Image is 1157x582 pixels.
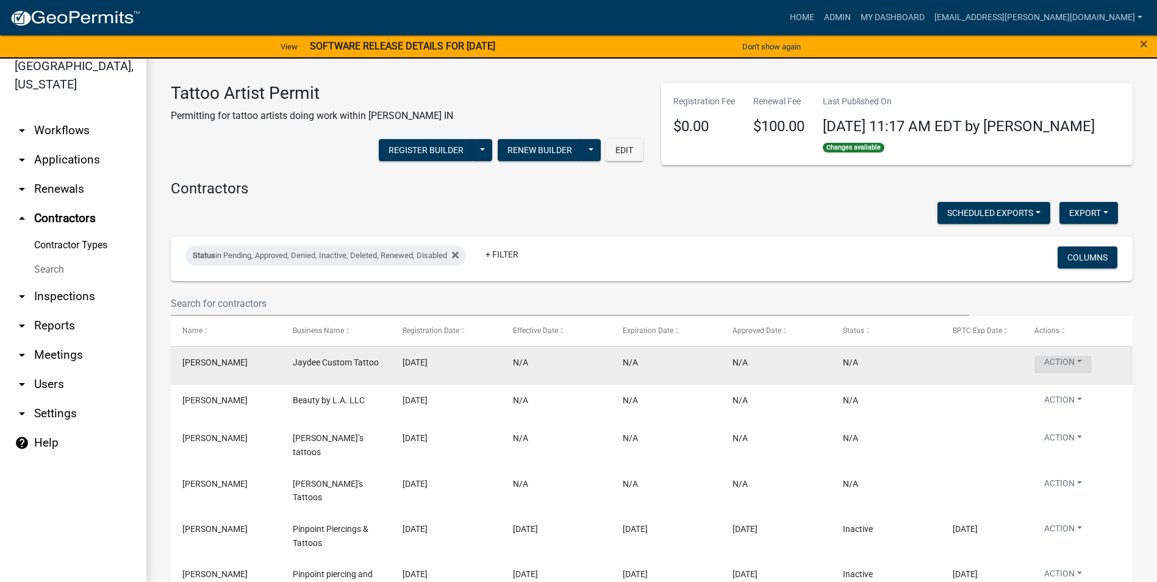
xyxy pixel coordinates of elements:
[476,243,528,265] a: + Filter
[733,395,748,405] span: N/A
[623,326,673,335] span: Expiration Date
[721,316,831,345] datatable-header-cell: Approved Date
[293,326,344,335] span: Business Name
[391,316,501,345] datatable-header-cell: Registration Date
[673,118,735,135] h4: $0.00
[733,433,748,443] span: N/A
[623,479,638,489] span: N/A
[1034,393,1092,411] button: Action
[673,95,735,108] p: Registration Fee
[276,37,303,57] a: View
[843,357,858,367] span: N/A
[513,524,538,534] span: 09/19/2025
[15,436,29,450] i: help
[182,433,248,443] span: Chad Reeves
[953,569,978,579] span: 09/19/2025
[403,326,459,335] span: Registration Date
[733,326,781,335] span: Approved Date
[403,357,428,367] span: 10/08/2025
[843,326,864,335] span: Status
[785,6,819,29] a: Home
[606,139,643,161] button: Edit
[1034,477,1092,495] button: Action
[15,318,29,333] i: arrow_drop_down
[856,6,930,29] a: My Dashboard
[753,118,804,135] h4: $100.00
[15,182,29,196] i: arrow_drop_down
[182,569,248,579] span: Tranell Clifton
[953,326,1002,335] span: BPTC Exp Date
[1059,202,1118,224] button: Export
[15,406,29,421] i: arrow_drop_down
[182,326,202,335] span: Name
[733,524,758,534] span: 09/19/2025
[843,433,858,443] span: N/A
[733,479,748,489] span: N/A
[193,251,215,260] span: Status
[1023,316,1133,345] datatable-header-cell: Actions
[1034,356,1092,373] button: Action
[403,569,428,579] span: 09/19/2025
[623,395,638,405] span: N/A
[293,524,368,548] span: Pinpoint Piercings & Tattoos
[1034,522,1092,540] button: Action
[1058,246,1117,268] button: Columns
[498,139,582,161] button: Renew Builder
[403,433,428,443] span: 10/02/2025
[171,180,1133,198] h4: Contractors
[611,316,721,345] datatable-header-cell: Expiration Date
[733,569,758,579] span: 09/19/2025
[15,123,29,138] i: arrow_drop_down
[823,143,885,153] span: Changes available
[843,479,858,489] span: N/A
[513,569,538,579] span: 09/19/2025
[513,357,528,367] span: N/A
[513,326,558,335] span: Effective Date
[182,357,248,367] span: jeffrey downey
[293,433,364,457] span: Tommy’s tattoos
[823,118,1095,135] span: [DATE] 11:17 AM EDT by [PERSON_NAME]
[15,348,29,362] i: arrow_drop_down
[843,524,873,534] span: Inactive
[937,202,1050,224] button: Scheduled Exports
[171,109,453,123] p: Permitting for tattoo artists doing work within [PERSON_NAME] IN
[403,524,428,534] span: 09/19/2025
[171,291,969,316] input: Search for contractors
[513,479,528,489] span: N/A
[15,377,29,392] i: arrow_drop_down
[753,95,804,108] p: Renewal Fee
[733,357,748,367] span: N/A
[823,95,1095,108] p: Last Published On
[831,316,941,345] datatable-header-cell: Status
[513,433,528,443] span: N/A
[1140,37,1148,51] button: Close
[403,479,428,489] span: 10/02/2025
[623,357,638,367] span: N/A
[1140,35,1148,52] span: ×
[501,316,611,345] datatable-header-cell: Effective Date
[171,83,453,104] h3: Tattoo Artist Permit
[623,433,638,443] span: N/A
[843,395,858,405] span: N/A
[819,6,856,29] a: Admin
[182,524,248,534] span: David Negron
[737,37,806,57] button: Don't show again
[953,524,978,534] span: 09/24/2025
[623,569,648,579] span: 12/31/2025
[281,316,390,345] datatable-header-cell: Business Name
[941,316,1022,345] datatable-header-cell: BPTC Exp Date
[930,6,1147,29] a: [EMAIL_ADDRESS][PERSON_NAME][DOMAIN_NAME]
[310,40,495,52] strong: SOFTWARE RELEASE DETAILS FOR [DATE]
[171,316,281,345] datatable-header-cell: Name
[513,395,528,405] span: N/A
[15,211,29,226] i: arrow_drop_up
[403,395,428,405] span: 10/08/2025
[623,524,648,534] span: 12/31/2025
[293,357,379,367] span: Jaydee Custom Tattoo
[185,246,466,265] div: in Pending, Approved, Denied, Inactive, Deleted, Renewed, Disabled
[843,569,873,579] span: Inactive
[1034,431,1092,449] button: Action
[182,395,248,405] span: Lilly Hullum
[293,479,363,503] span: Tommy's Tattoos
[15,289,29,304] i: arrow_drop_down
